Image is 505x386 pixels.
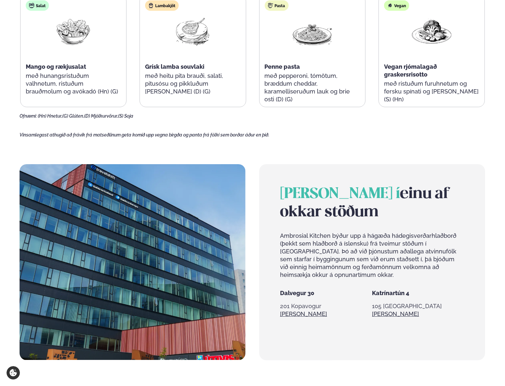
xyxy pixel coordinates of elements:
span: Ofnæmi: [20,113,37,119]
span: Grísk lamba souvlaki [145,63,204,70]
img: Spagetti.png [291,16,333,46]
span: 105 [GEOGRAPHIC_DATA] [372,303,442,309]
span: Vinsamlegast athugið að frávik frá matseðlinum geta komið upp vegna birgða og panta frá fólki sem... [20,132,269,137]
img: Lamb.svg [148,3,154,8]
p: með pepperoni, tómötum, bræddum cheddar, karamelliseruðum lauk og brie osti (D) (G) [265,72,360,103]
img: Salad.png [52,16,94,46]
a: Cookie settings [7,366,20,379]
img: Vegan.svg [387,3,393,8]
img: Lamb-Meat.png [172,16,214,46]
div: Salat [26,0,49,11]
span: (S) Soja [118,113,133,119]
span: Vegan rjómalagað graskersrisotto [384,63,437,78]
span: Mango og rækjusalat [26,63,86,70]
p: með ristuðum furuhnetum og fersku spínati og [PERSON_NAME] (S) (Hn) [384,80,479,103]
span: [PERSON_NAME] í [280,187,400,201]
span: (Hn) Hnetur, [38,113,62,119]
h5: Katrínartún 4 [372,289,464,297]
img: Vegan.png [411,16,453,46]
span: (G) Glúten, [62,113,84,119]
span: 201 Kopavogur [280,303,321,309]
p: með heitu pita brauði, salati, pitusósu og pikkluðum [PERSON_NAME] (D) (G) [145,72,240,95]
h2: einu af okkar stöðum [280,185,464,222]
img: salad.svg [29,3,34,8]
span: (D) Mjólkurvörur, [84,113,118,119]
p: Ambrosial Kitchen býður upp á hágæða hádegisverðarhlaðborð (þekkt sem hlaðborð á íslensku) frá tv... [280,232,464,279]
h5: Dalvegur 30 [280,289,372,297]
span: Penne pasta [265,63,300,70]
a: Sjá meira [372,310,419,318]
img: pasta.svg [268,3,273,8]
div: Vegan [384,0,409,11]
div: Lambakjöt [145,0,179,11]
div: Pasta [265,0,289,11]
p: með hunangsristuðum valhnetum, ristuðum brauðmolum og avókadó (Hn) (G) [26,72,121,95]
img: image alt [20,164,245,360]
a: Sjá meira [280,310,327,318]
